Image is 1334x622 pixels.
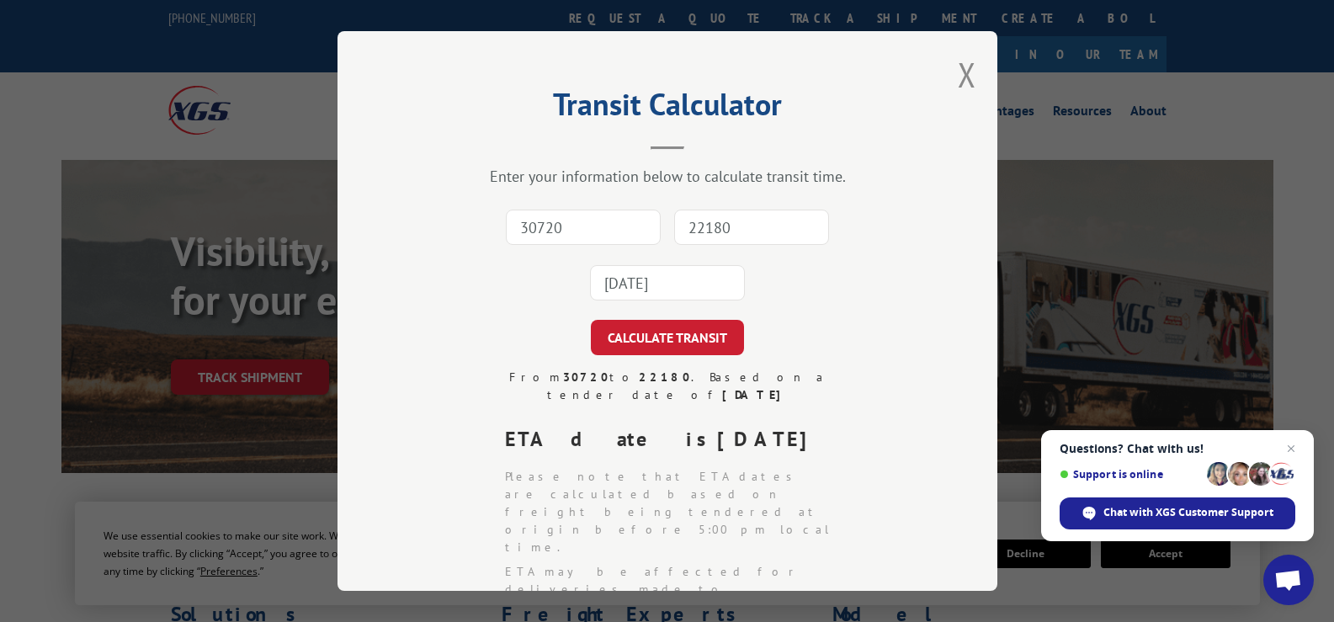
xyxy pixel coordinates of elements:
[563,369,609,385] strong: 30720
[492,369,843,404] div: From to . Based on a tender date of
[591,320,744,355] button: CALCULATE TRANSIT
[505,468,843,556] li: Please note that ETA dates are calculated based on freight being tendered at origin before 5:00 p...
[1060,442,1295,455] span: Questions? Chat with us!
[1060,468,1201,481] span: Support is online
[674,210,829,245] input: Dest. Zip
[1263,555,1314,605] div: Open chat
[639,369,691,385] strong: 22180
[506,210,661,245] input: Origin Zip
[1103,505,1273,520] span: Chat with XGS Customer Support
[1060,497,1295,529] div: Chat with XGS Customer Support
[422,93,913,125] h2: Transit Calculator
[1281,439,1301,459] span: Close chat
[721,387,788,402] strong: [DATE]
[590,265,745,300] input: Tender Date
[505,424,843,455] div: ETA date is
[958,52,976,97] button: Close modal
[422,167,913,186] div: Enter your information below to calculate transit time.
[717,426,821,452] strong: [DATE]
